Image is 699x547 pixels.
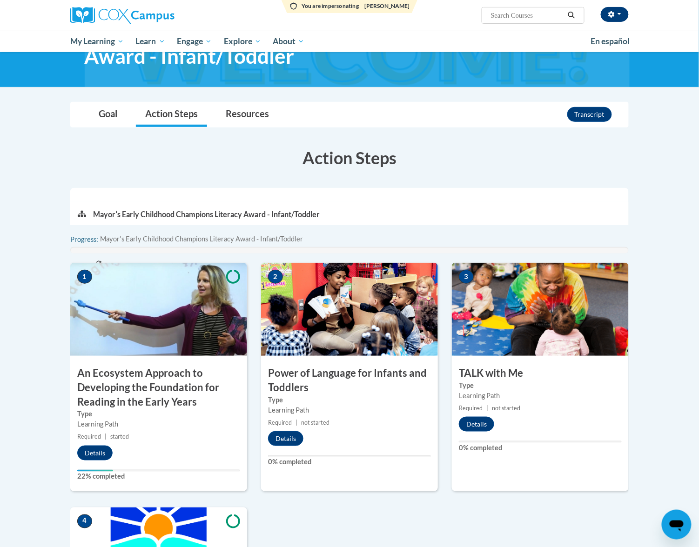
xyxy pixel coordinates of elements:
img: Cox Campus [70,7,175,24]
button: Details [77,446,113,460]
h3: TALK with Me [452,366,629,380]
span: Required [77,433,101,440]
img: Course Image [452,263,629,356]
div: Learning Path [459,391,622,401]
a: Explore [218,31,267,52]
img: Course Image [261,263,438,356]
label: Type [268,395,431,405]
label: Progress: [70,234,124,245]
div: Learning Path [77,419,240,429]
span: | [105,433,107,440]
button: Search [565,10,578,21]
h3: An Ecosystem Approach to Developing the Foundation for Reading in the Early Years [70,366,247,409]
label: 0% completed [459,443,622,453]
span: Mayorʹs Early Childhood Champions Literacy Award - Infant/Toddler [100,234,303,244]
span: Explore [224,36,261,47]
button: Details [268,431,303,446]
span: 2 [268,270,283,284]
span: | [486,405,488,412]
span: Required [459,405,483,412]
a: Learn [130,31,171,52]
span: not started [301,419,329,426]
span: 4 [77,514,92,528]
span: Required [268,419,292,426]
a: Resources [216,102,278,127]
a: Action Steps [136,102,207,127]
span: Engage [177,36,212,47]
iframe: Button to launch messaging window [662,510,692,540]
div: Your progress [77,470,113,472]
img: Course Image [70,263,247,356]
span: started [110,433,129,440]
h3: Power of Language for Infants and Toddlers [261,366,438,395]
label: 22% completed [77,472,240,482]
p: Mayorʹs Early Childhood Champions Literacy Award - Infant/Toddler [93,209,320,220]
div: Main menu [56,31,643,52]
span: My Learning [70,36,124,47]
h3: Action Steps [70,146,629,169]
button: Details [459,417,494,432]
span: not started [492,405,520,412]
a: En español [585,32,636,51]
span: 3 [459,270,474,284]
span: En español [591,36,630,46]
span: Learn [136,36,165,47]
input: Search Courses [490,10,565,21]
a: My Learning [64,31,130,52]
span: | [296,419,297,426]
label: Type [77,409,240,419]
button: Account Settings [601,7,629,22]
span: About [273,36,304,47]
a: Engage [171,31,218,52]
span: 1 [77,270,92,284]
a: Cox Campus [70,7,247,24]
a: Goal [89,102,127,127]
div: Learning Path [268,405,431,415]
button: Transcript [567,107,612,122]
a: About [267,31,311,52]
label: 0% completed [268,457,431,467]
label: Type [459,380,622,391]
